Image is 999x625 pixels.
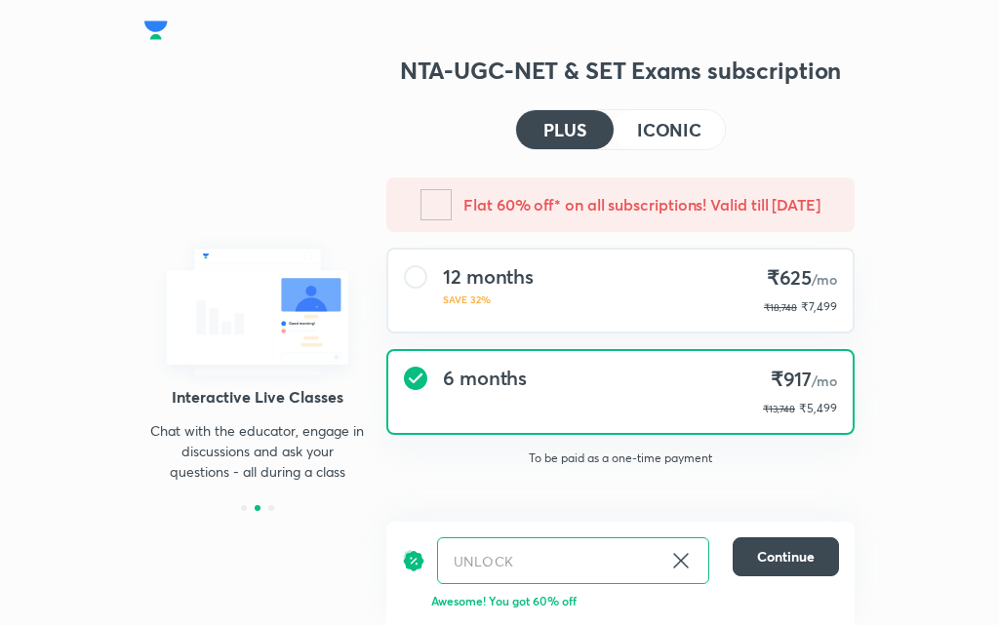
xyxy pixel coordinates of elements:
button: ICONIC [614,110,725,149]
h4: ₹917 [763,367,837,394]
span: ₹5,499 [799,401,837,415]
button: PLUS [516,110,614,149]
h4: Interactive Live Classes [144,389,371,405]
p: ₹13,748 [763,402,795,416]
span: Continue [757,547,815,566]
img: Company Logo [144,16,168,45]
h4: ICONIC [637,121,701,138]
img: - [420,189,452,220]
h5: Flat 60% off* on all subscriptions! Valid till [DATE] [463,193,820,216]
input: Have a referral code? [438,539,661,583]
p: To be paid as a one-time payment [386,450,855,466]
span: /mo [812,371,837,390]
h4: PLUS [543,121,586,138]
p: Chat with the educator, engage in discussions and ask your questions - all during a class [150,420,365,482]
p: SAVE 32% [443,293,534,307]
button: Continue [733,537,839,576]
img: discount [402,537,425,584]
h4: 6 months [443,367,527,390]
img: chat_with_educator_6cb3c64761.svg [144,235,371,389]
span: ₹7,499 [801,299,837,314]
h4: ₹625 [764,265,837,293]
h4: 12 months [443,265,534,289]
p: Awesome! You got 60% off [431,592,839,609]
h3: NTA-UGC-NET & SET Exams subscription [386,55,855,86]
span: /mo [812,270,837,289]
a: Company Logo [144,16,168,39]
p: ₹18,748 [764,300,797,315]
